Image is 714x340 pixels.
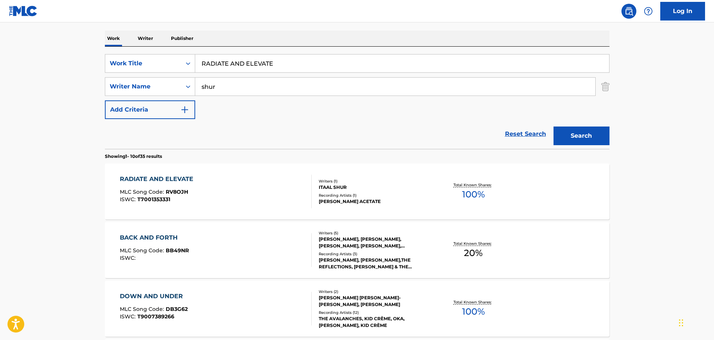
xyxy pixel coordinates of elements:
[135,31,155,46] p: Writer
[180,105,189,114] img: 9d2ae6d4665cec9f34b9.svg
[641,4,656,19] div: Help
[319,184,431,191] div: ITAAL SHUR
[453,182,493,188] p: Total Known Shares:
[166,188,188,195] span: RV8OJH
[9,6,38,16] img: MLC Logo
[110,59,177,68] div: Work Title
[120,175,197,184] div: RADIATE AND ELEVATE
[464,246,483,260] span: 20 %
[166,306,188,312] span: DB3G62
[462,305,485,318] span: 100 %
[120,188,166,195] span: MLC Song Code :
[554,127,609,145] button: Search
[105,153,162,160] p: Showing 1 - 10 of 35 results
[319,193,431,198] div: Recording Artists ( 1 )
[319,315,431,329] div: THE AVALANCHES, KID CRÈME, OKA, [PERSON_NAME], KID CRÈME
[120,255,137,261] span: ISWC :
[660,2,705,21] a: Log In
[120,313,137,320] span: ISWC :
[120,292,188,301] div: DOWN AND UNDER
[453,241,493,246] p: Total Known Shares:
[319,230,431,236] div: Writers ( 5 )
[319,289,431,294] div: Writers ( 2 )
[137,196,170,203] span: T7001353331
[137,313,174,320] span: T9007389266
[319,310,431,315] div: Recording Artists ( 12 )
[105,100,195,119] button: Add Criteria
[105,222,609,278] a: BACK AND FORTHMLC Song Code:BB49NRISWC:Writers (5)[PERSON_NAME], [PERSON_NAME], [PERSON_NAME], [P...
[120,233,189,242] div: BACK AND FORTH
[319,236,431,249] div: [PERSON_NAME], [PERSON_NAME], [PERSON_NAME], [PERSON_NAME], [PERSON_NAME]
[319,257,431,270] div: [PERSON_NAME], [PERSON_NAME],THE REFLECTIONS, [PERSON_NAME] & THE REFLECTIONS
[644,7,653,16] img: help
[677,304,714,340] iframe: Chat Widget
[110,82,177,91] div: Writer Name
[624,7,633,16] img: search
[105,281,609,337] a: DOWN AND UNDERMLC Song Code:DB3G62ISWC:T9007389266Writers (2)[PERSON_NAME] [PERSON_NAME]-[PERSON_...
[319,294,431,308] div: [PERSON_NAME] [PERSON_NAME]-[PERSON_NAME], [PERSON_NAME]
[120,196,137,203] span: ISWC :
[621,4,636,19] a: Public Search
[462,188,485,201] span: 100 %
[453,299,493,305] p: Total Known Shares:
[105,54,609,149] form: Search Form
[166,247,189,254] span: BB49NR
[501,126,550,142] a: Reset Search
[319,251,431,257] div: Recording Artists ( 3 )
[679,312,683,334] div: Drag
[319,198,431,205] div: [PERSON_NAME] ACETATE
[105,163,609,219] a: RADIATE AND ELEVATEMLC Song Code:RV8OJHISWC:T7001353331Writers (1)ITAAL SHURRecording Artists (1)...
[120,306,166,312] span: MLC Song Code :
[319,178,431,184] div: Writers ( 1 )
[169,31,196,46] p: Publisher
[601,77,609,96] img: Delete Criterion
[120,247,166,254] span: MLC Song Code :
[105,31,122,46] p: Work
